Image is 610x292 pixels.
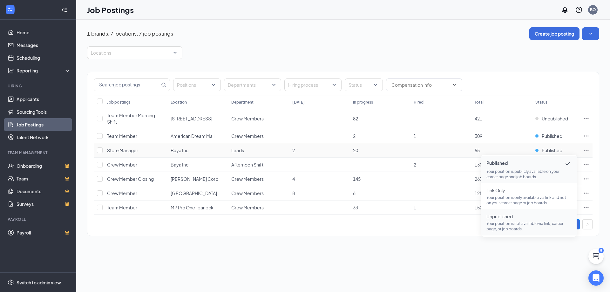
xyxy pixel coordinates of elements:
span: 20 [353,147,358,153]
span: 152 [475,205,482,210]
h1: Job Postings [87,4,134,15]
span: 2 [292,147,295,153]
td: Crew Members [228,186,289,200]
span: MP Pro One Teaneck [171,205,213,210]
a: SurveysCrown [17,198,71,210]
svg: QuestionInfo [575,6,583,14]
span: Crew Members [231,176,264,182]
svg: Checkmark [564,160,572,167]
span: Team Member [107,133,137,139]
span: 6 [353,190,356,196]
div: Team Management [8,150,70,155]
svg: Ellipses [583,133,589,139]
span: Crew Members [231,133,264,139]
td: Baya Inc [167,143,228,158]
span: Team Member Morning Shift [107,112,155,125]
span: Published [542,147,562,153]
td: 624 Bayway [167,108,228,129]
svg: SmallChevronDown [587,31,594,37]
p: 1 brands, 7 locations, 7 job postings [87,30,173,37]
svg: WorkstreamLogo [7,6,13,13]
button: Create job posting [529,27,579,40]
p: Your position is not available via link, career page, or job boards. [486,221,572,232]
div: BO [590,7,596,12]
span: 4 [292,176,295,182]
span: 8 [292,190,295,196]
th: In progress [350,96,410,108]
td: Crew Members [228,129,289,143]
p: Your position is publicly available on your career page and job boards. [486,169,572,180]
span: [PERSON_NAME] Corp [171,176,218,182]
span: 82 [353,116,358,121]
th: Status [532,96,580,108]
span: Store Manager [107,147,138,153]
div: Department [231,99,254,105]
span: 1 [414,205,416,210]
span: 2 [353,133,356,139]
button: SmallChevronDown [582,27,599,40]
a: Scheduling [17,51,71,64]
svg: Ellipses [583,147,589,153]
span: 2 [414,162,416,167]
div: Hiring [8,83,70,89]
p: Your position is only available via link and not on your career page or job boards. [486,195,572,206]
span: Crew Member Closing [107,176,154,182]
svg: Analysis [8,67,14,74]
a: Messages [17,39,71,51]
td: Eldona Corp [167,172,228,186]
span: Afternoon Shift [231,162,263,167]
svg: Ellipses [583,204,589,211]
th: [DATE] [289,96,350,108]
svg: ChatActive [592,253,600,260]
span: Crew Members [231,116,264,121]
td: Crew Members [228,172,289,186]
span: Team Member [107,205,137,210]
svg: Settings [8,279,14,286]
td: MP Pro One Teaneck [167,200,228,215]
a: Home [17,26,71,39]
span: Crew Member [107,190,137,196]
svg: Ellipses [583,190,589,196]
svg: Collapse [61,7,68,13]
a: Talent Network [17,131,71,144]
td: Crew Members [228,108,289,129]
svg: Ellipses [583,176,589,182]
span: Leads [231,147,244,153]
div: Reporting [17,67,71,74]
span: right [586,222,589,226]
a: PayrollCrown [17,226,71,239]
svg: Ellipses [583,161,589,168]
span: Published [542,133,562,139]
span: 145 [353,176,361,182]
span: 125 [475,190,482,196]
span: [GEOGRAPHIC_DATA] [171,190,217,196]
div: Location [171,99,187,105]
span: Baya Inc [171,162,188,167]
span: American Dream Mall [171,133,214,139]
span: Published [486,160,572,167]
span: Crew Members [231,190,264,196]
td: Leads [228,143,289,158]
li: Next Page [582,219,593,229]
span: 130 [475,162,482,167]
td: American Dream Mall [167,129,228,143]
input: Search job postings [94,79,160,91]
div: Switch to admin view [17,279,61,286]
span: Crew Member [107,162,137,167]
span: Unpublished [542,115,568,122]
div: Open Intercom Messenger [588,270,604,286]
a: Sourcing Tools [17,105,71,118]
span: 309 [475,133,482,139]
span: 263 [475,176,482,182]
button: right [582,219,593,229]
span: 421 [475,116,482,121]
th: Total [471,96,532,108]
td: Crew Members [228,200,289,215]
svg: ChevronDown [452,82,457,87]
div: 8 [599,248,604,253]
span: Crew Members [231,205,264,210]
td: Jersey Garden Mall [167,186,228,200]
a: Applicants [17,93,71,105]
span: Baya Inc [171,147,188,153]
span: 55 [475,147,480,153]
